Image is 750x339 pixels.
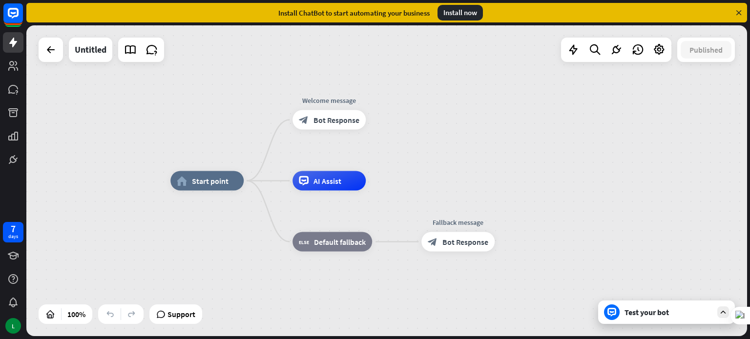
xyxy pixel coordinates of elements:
div: L [5,318,21,334]
span: Support [167,306,195,322]
span: Default fallback [314,237,366,247]
div: 7 [11,224,16,233]
button: Published [681,41,731,59]
div: Install ChatBot to start automating your business [278,8,430,18]
i: block_bot_response [428,237,437,247]
span: AI Assist [313,176,341,186]
i: home_2 [177,176,187,186]
div: Fallback message [414,218,502,227]
div: 100% [64,306,88,322]
div: Untitled [75,38,106,62]
div: days [8,233,18,240]
i: block_fallback [299,237,309,247]
div: Test your bot [625,307,712,317]
span: Bot Response [442,237,488,247]
button: Open LiveChat chat widget [8,4,37,33]
div: Install now [437,5,483,20]
i: block_bot_response [299,115,309,125]
span: Bot Response [313,115,359,125]
div: Welcome message [285,96,373,105]
span: Start point [192,176,229,186]
a: 7 days [3,222,23,242]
